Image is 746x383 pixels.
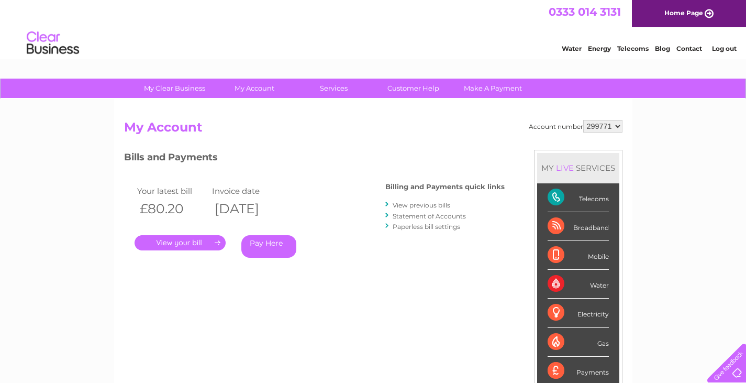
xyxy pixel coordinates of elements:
div: Broadband [548,212,609,241]
div: Mobile [548,241,609,270]
a: Blog [655,45,670,52]
a: Water [562,45,582,52]
a: Contact [676,45,702,52]
td: Invoice date [209,184,285,198]
div: Electricity [548,299,609,327]
a: Statement of Accounts [393,212,466,220]
a: Telecoms [617,45,649,52]
th: [DATE] [209,198,285,220]
a: My Account [211,79,297,98]
a: View previous bills [393,201,450,209]
h4: Billing and Payments quick links [385,183,505,191]
h3: Bills and Payments [124,150,505,168]
div: Water [548,270,609,299]
a: Paperless bill settings [393,223,460,231]
div: Gas [548,328,609,357]
a: Customer Help [370,79,456,98]
a: 0333 014 3131 [549,5,621,18]
a: My Clear Business [131,79,218,98]
a: Pay Here [241,235,296,258]
div: MY SERVICES [537,153,619,183]
th: £80.20 [135,198,210,220]
h2: My Account [124,120,622,140]
a: Energy [588,45,611,52]
div: Telecoms [548,183,609,212]
a: . [135,235,226,250]
a: Make A Payment [450,79,536,98]
a: Log out [712,45,737,52]
div: Clear Business is a trading name of Verastar Limited (registered in [GEOGRAPHIC_DATA] No. 3667643... [126,6,621,51]
td: Your latest bill [135,184,210,198]
a: Services [291,79,377,98]
div: LIVE [554,163,576,173]
img: logo.png [26,27,80,59]
div: Account number [529,120,622,133]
